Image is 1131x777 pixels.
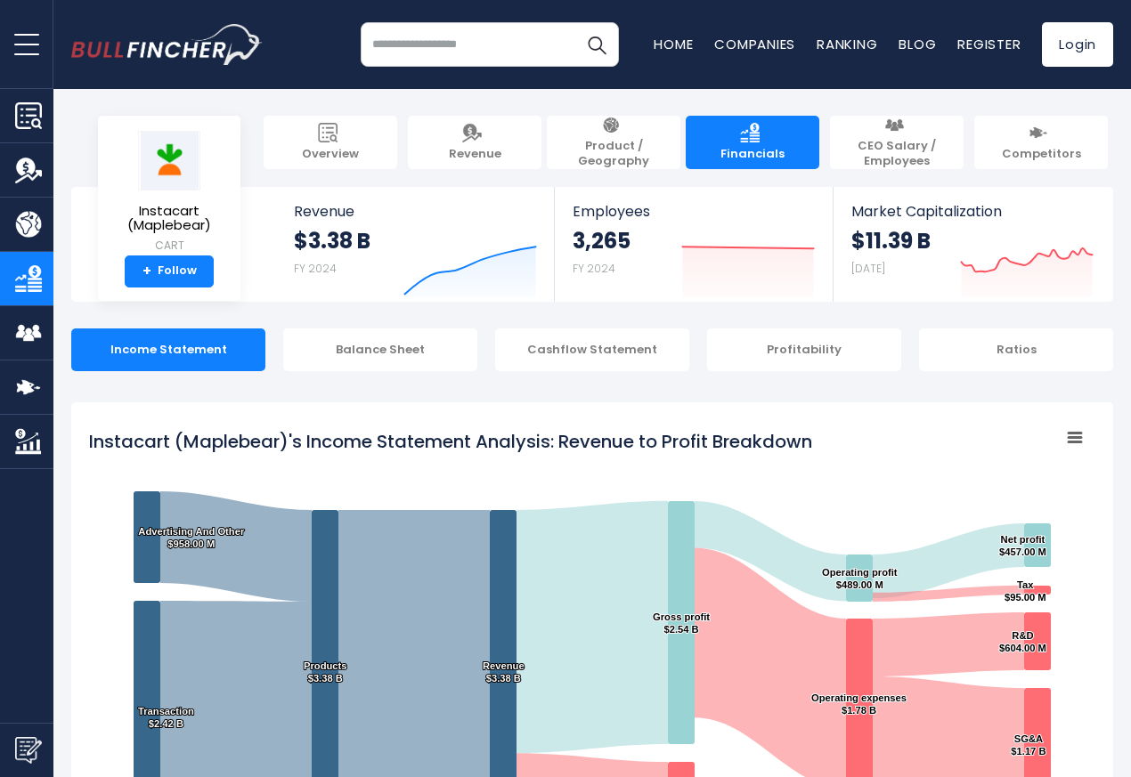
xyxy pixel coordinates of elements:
text: Revenue $3.38 B [483,660,525,684]
a: Competitors [974,116,1108,169]
span: Competitors [1002,147,1081,162]
div: Cashflow Statement [495,328,689,371]
img: bullfincher logo [71,24,263,65]
a: Overview [264,116,397,169]
div: Balance Sheet [283,328,477,371]
a: Employees 3,265 FY 2024 [555,187,832,302]
a: Revenue [408,116,541,169]
a: Instacart (Maplebear) CART [111,130,227,255]
text: Products $3.38 B [304,660,347,684]
a: Ranking [817,35,877,53]
a: +Follow [125,255,214,287]
div: Ratios [919,328,1113,371]
strong: + [142,263,151,279]
span: CEO Salary / Employees [839,139,955,169]
small: [DATE] [851,261,885,276]
text: Net profit $457.00 M [999,534,1046,557]
tspan: Instacart (Maplebear)'s Income Statement Analysis: Revenue to Profit Breakdown [89,429,812,454]
a: Go to homepage [71,24,263,65]
button: Search [574,22,619,67]
span: Employees [573,203,814,220]
strong: 3,265 [573,227,631,255]
a: CEO Salary / Employees [830,116,964,169]
text: Operating profit $489.00 M [822,567,898,590]
text: Transaction $2.42 B [138,706,194,729]
span: Revenue [449,147,501,162]
text: Gross profit $2.54 B [653,611,710,635]
a: Home [654,35,693,53]
div: Profitability [707,328,901,371]
span: Revenue [294,203,537,220]
strong: $3.38 B [294,227,370,255]
span: Financials [720,147,785,162]
a: Register [957,35,1021,53]
a: Blog [899,35,936,53]
a: Product / Geography [547,116,680,169]
span: Market Capitalization [851,203,1094,220]
text: Advertising And Other $958.00 M [138,526,245,549]
small: CART [112,238,226,254]
a: Companies [714,35,795,53]
text: SG&A $1.17 B [1011,733,1046,757]
text: Operating expenses $1.78 B [811,692,907,716]
a: Revenue $3.38 B FY 2024 [276,187,555,302]
strong: $11.39 B [851,227,931,255]
span: Product / Geography [556,139,671,169]
div: Income Statement [71,328,265,371]
span: Overview [302,147,359,162]
small: FY 2024 [294,261,337,276]
text: Tax $95.00 M [1005,579,1046,603]
a: Financials [686,116,819,169]
text: R&D $604.00 M [999,630,1046,653]
a: Login [1042,22,1113,67]
a: Market Capitalization $11.39 B [DATE] [834,187,1111,302]
span: Instacart (Maplebear) [112,204,226,233]
small: FY 2024 [573,261,615,276]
